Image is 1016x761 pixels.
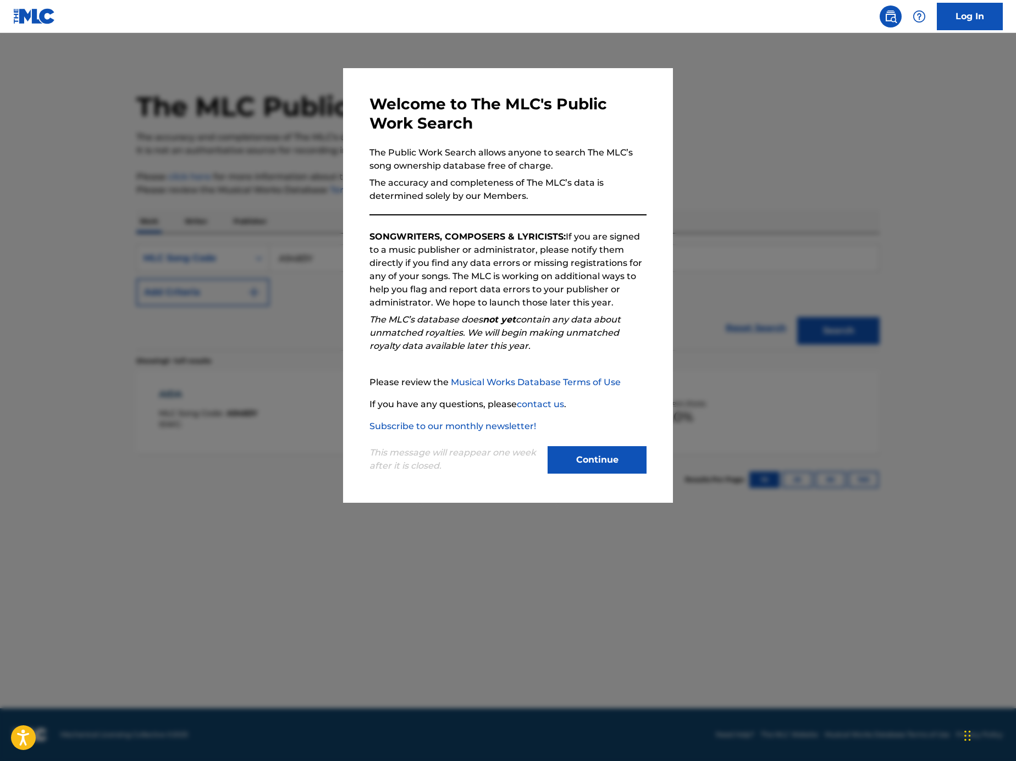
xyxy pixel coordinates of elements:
p: The accuracy and completeness of The MLC’s data is determined solely by our Members. [369,176,647,203]
p: The Public Work Search allows anyone to search The MLC’s song ownership database free of charge. [369,146,647,173]
a: Subscribe to our monthly newsletter! [369,421,536,431]
img: MLC Logo [13,8,56,24]
div: Help [908,5,930,27]
div: Drag [964,719,971,752]
p: Please review the [369,376,647,389]
strong: not yet [483,314,516,325]
em: The MLC’s database does contain any data about unmatched royalties. We will begin making unmatche... [369,314,621,351]
p: If you have any questions, please . [369,398,647,411]
a: Log In [937,3,1003,30]
a: Musical Works Database Terms of Use [451,377,621,387]
img: help [913,10,926,23]
p: This message will reappear one week after it is closed. [369,446,541,473]
a: contact us [517,399,564,409]
p: If you are signed to a music publisher or administrator, please notify them directly if you find ... [369,230,647,309]
strong: SONGWRITERS, COMPOSERS & LYRICISTS: [369,231,566,242]
h3: Welcome to The MLC's Public Work Search [369,95,647,133]
a: Public Search [880,5,902,27]
iframe: Chat Widget [961,708,1016,761]
img: search [884,10,897,23]
button: Continue [548,446,647,474]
